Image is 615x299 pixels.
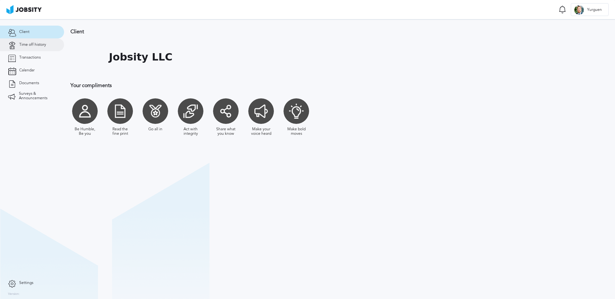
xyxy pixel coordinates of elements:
h3: Client [70,29,418,35]
span: Yurguen [584,8,605,12]
span: Surveys & Announcements [19,92,56,101]
button: YYurguen [571,3,609,16]
div: Y [574,5,584,15]
div: Make your voice heard [250,127,272,136]
img: ab4bad089aa723f57921c736e9817d99.png [6,5,42,14]
div: Make bold moves [285,127,307,136]
span: Transactions [19,55,41,60]
h1: Jobsity LLC [109,51,172,63]
div: Be Humble, Be you [74,127,96,136]
span: Settings [19,281,33,285]
div: Act with integrity [179,127,202,136]
label: Version: [8,292,20,296]
div: Read the fine print [109,127,131,136]
span: Calendar [19,68,35,73]
span: Client [19,30,29,34]
h3: Your compliments [70,83,418,88]
span: Time off history [19,43,46,47]
div: Share what you know [215,127,237,136]
span: Documents [19,81,39,85]
div: Go all in [148,127,162,132]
